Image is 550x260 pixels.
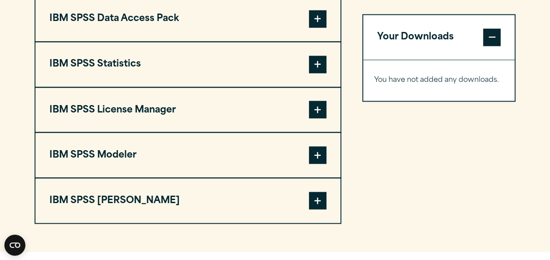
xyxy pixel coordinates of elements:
[35,88,340,132] button: IBM SPSS License Manager
[363,60,515,101] div: Your Downloads
[35,178,340,223] button: IBM SPSS [PERSON_NAME]
[4,235,25,256] button: Open CMP widget
[374,74,504,87] p: You have not added any downloads.
[363,15,515,60] button: Your Downloads
[35,42,340,87] button: IBM SPSS Statistics
[35,133,340,177] button: IBM SPSS Modeler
